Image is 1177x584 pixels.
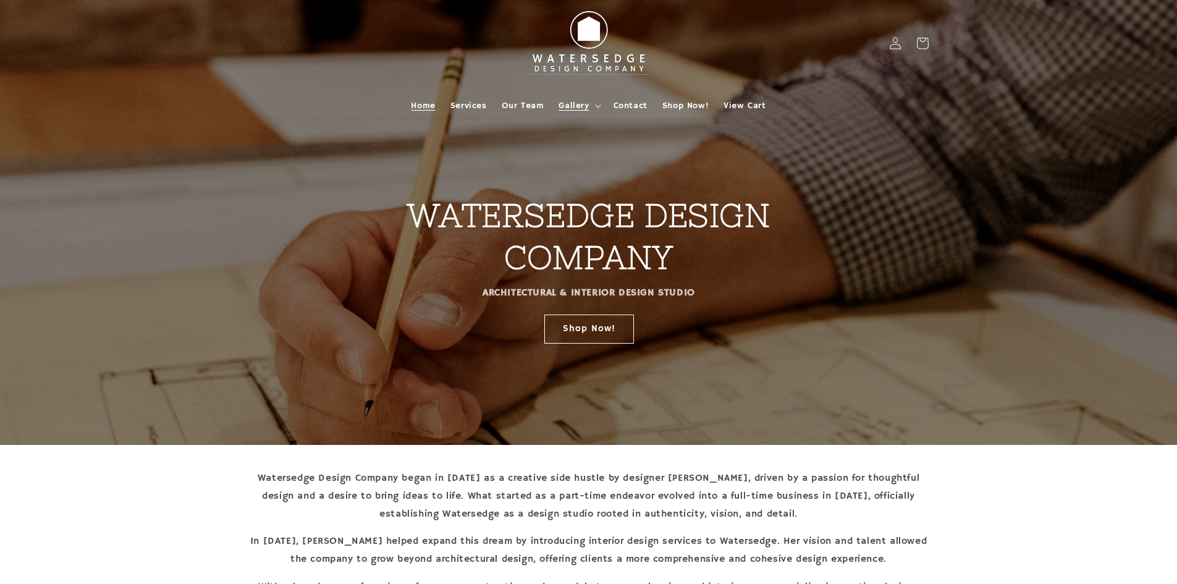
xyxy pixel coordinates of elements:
[716,93,773,119] a: View Cart
[450,100,487,111] span: Services
[521,5,657,82] img: Watersedge Design Co
[483,287,695,299] strong: ARCHITECTURAL & INTERIOR DESIGN STUDIO
[249,470,929,523] p: Watersedge Design Company began in [DATE] as a creative side hustle by designer [PERSON_NAME], dr...
[494,93,552,119] a: Our Team
[559,100,589,111] span: Gallery
[407,197,770,276] strong: WATERSEDGE DESIGN COMPANY
[411,100,435,111] span: Home
[249,533,929,569] p: In [DATE], [PERSON_NAME] helped expand this dream by introducing interior design services to Wate...
[443,93,494,119] a: Services
[662,100,709,111] span: Shop Now!
[551,93,605,119] summary: Gallery
[614,100,648,111] span: Contact
[723,100,766,111] span: View Cart
[655,93,716,119] a: Shop Now!
[502,100,544,111] span: Our Team
[544,314,633,343] a: Shop Now!
[606,93,655,119] a: Contact
[403,93,442,119] a: Home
